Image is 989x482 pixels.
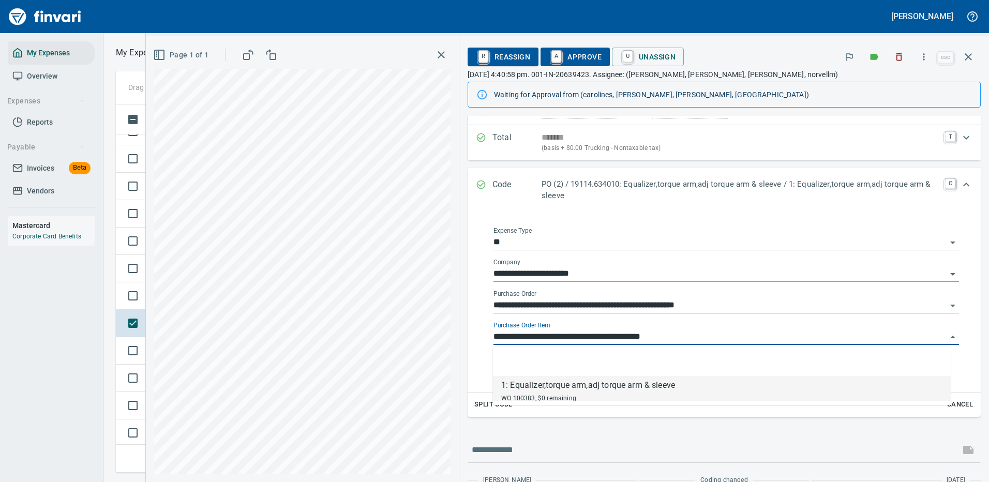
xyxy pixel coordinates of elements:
button: Split Code [472,397,515,413]
span: WO 100383, $0 remaining [501,395,576,402]
span: Close invoice [935,44,981,69]
a: C [945,178,955,189]
span: Reassign [476,48,530,66]
button: UUnassign [612,48,684,66]
p: Total [492,131,542,154]
span: Expenses [7,95,85,108]
span: Reports [27,116,53,129]
span: This records your message into the invoice and notifies anyone mentioned [956,438,981,462]
p: PO (2) / 19114.634010: Equalizer,torque arm,adj torque arm & sleeve / 1: Equalizer,torque arm,adj... [542,178,939,202]
a: Reports [8,111,95,134]
span: Beta [69,162,91,174]
h6: Mastercard [12,220,95,231]
span: Overview [27,70,57,83]
button: Payable [3,138,89,157]
button: Open [946,298,960,313]
button: Page 1 of 1 [151,46,213,65]
button: Open [946,235,960,250]
div: Waiting for Approval from (carolines, [PERSON_NAME], [PERSON_NAME], [GEOGRAPHIC_DATA]) [494,85,972,104]
a: U [623,51,633,62]
button: [PERSON_NAME] [889,8,956,24]
a: My Expenses [8,41,95,65]
span: Vendors [27,185,54,198]
a: Corporate Card Benefits [12,233,81,240]
span: Split Code [474,399,513,411]
label: Purchase Order Item [493,322,550,328]
label: Purchase Order [493,291,536,297]
span: Page 1 of 1 [155,49,208,62]
div: 1: Equalizer,torque arm,adj torque arm & sleeve [501,379,675,391]
button: RReassign [468,48,538,66]
a: InvoicesBeta [8,157,95,180]
a: T [945,131,955,142]
div: Expand [468,212,981,417]
a: esc [938,52,953,63]
img: Finvari [6,4,84,29]
a: Overview [8,65,95,88]
p: [DATE] 4:40:58 pm. 001-IN-20639423. Assignee: ([PERSON_NAME], [PERSON_NAME], [PERSON_NAME], norve... [468,69,981,80]
span: My Expenses [27,47,70,59]
div: Expand [468,125,981,160]
button: Open [946,267,960,281]
a: A [551,51,561,62]
button: Close [946,330,960,344]
button: Discard [888,46,910,68]
a: Vendors [8,179,95,203]
button: Expenses [3,92,89,111]
label: Expense Type [493,228,532,234]
p: Code [492,178,542,202]
button: Flag [838,46,861,68]
a: R [478,51,488,62]
p: My Expenses [116,47,165,59]
p: (basis + $0.00 Trucking - Nontaxable tax) [542,143,939,154]
div: Expand [468,168,981,212]
button: Labels [863,46,886,68]
h5: [PERSON_NAME] [891,11,953,22]
span: Unassign [620,48,676,66]
nav: breadcrumb [116,47,165,59]
span: Cancel [946,399,974,411]
span: Invoices [27,162,54,175]
span: Approve [549,48,602,66]
span: Payable [7,141,85,154]
button: Cancel [943,397,977,413]
button: More [912,46,935,68]
button: AApprove [541,48,610,66]
label: Company [493,259,520,265]
p: Drag a column heading here to group the table [128,82,280,93]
